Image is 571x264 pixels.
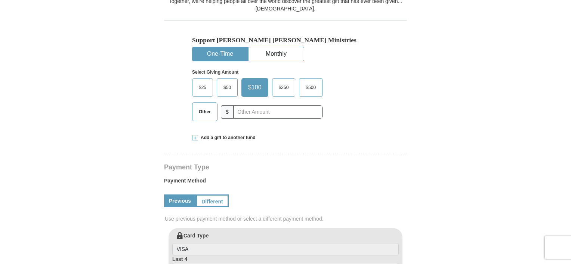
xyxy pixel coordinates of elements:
label: Card Type [172,232,399,256]
h5: Support [PERSON_NAME] [PERSON_NAME] Ministries [192,36,379,44]
span: $50 [220,82,235,93]
span: Other [195,106,214,117]
h4: Payment Type [164,164,407,170]
button: One-Time [192,47,248,61]
input: Other Amount [233,105,322,119]
span: $ [221,105,234,119]
span: Add a gift to another fund [198,135,256,141]
label: Payment Method [164,177,407,188]
a: Previous [164,194,196,207]
a: Different [196,194,229,207]
button: Monthly [249,47,304,61]
span: $500 [302,82,320,93]
strong: Select Giving Amount [192,70,238,75]
span: $100 [244,82,265,93]
span: $250 [275,82,293,93]
span: Use previous payment method or select a different payment method. [165,215,408,222]
input: Card Type [172,243,399,256]
span: $25 [195,82,210,93]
